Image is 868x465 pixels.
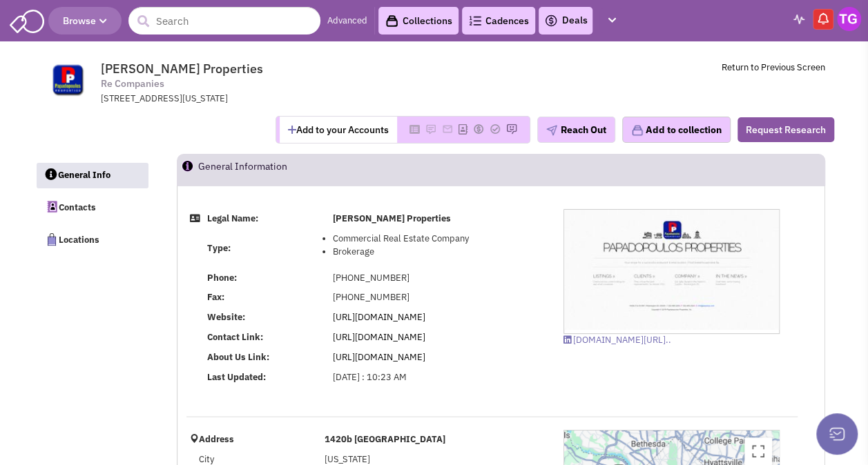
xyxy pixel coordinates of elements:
[37,163,148,189] a: General Info
[329,268,546,288] td: [PHONE_NUMBER]
[329,288,546,308] td: [PHONE_NUMBER]
[333,246,542,259] li: Brokerage
[546,125,557,136] img: plane.png
[506,123,517,135] img: Please add to your accounts
[564,210,779,330] img: Papadopoulos Properties
[207,311,245,323] b: Website:
[44,62,92,97] img: www.papadop.com
[101,61,263,77] span: [PERSON_NAME] Properties
[563,334,671,346] a: [DOMAIN_NAME][URL]..
[207,272,237,284] b: Phone:
[385,14,398,28] img: icon-collection-lavender-black.svg
[63,14,107,27] span: Browse
[442,123,453,135] img: Please add to your accounts
[198,155,287,185] h2: General Information
[333,331,425,343] a: [URL][DOMAIN_NAME]
[737,117,834,142] button: Request Research
[490,123,501,135] img: Please add to your accounts
[837,7,861,31] img: Tim Garber
[631,124,644,137] img: icon-collection-lavender.png
[537,117,615,143] button: Reach Out
[207,351,269,363] b: About Us Link:
[333,351,425,363] a: [URL][DOMAIN_NAME]
[469,16,481,26] img: Cadences_logo.png
[473,123,484,135] img: Please add to your accounts
[744,437,772,465] button: Toggle fullscreen view
[544,12,558,29] img: icon-deals.svg
[207,242,231,254] b: Type:
[48,7,122,34] button: Browse
[101,92,461,106] div: [STREET_ADDRESS][US_STATE]
[544,12,587,29] a: Deals
[10,7,44,33] img: SmartAdmin
[128,7,320,34] input: Search
[425,123,436,135] img: Please add to your accounts
[622,117,731,143] button: Add to collection
[462,7,535,34] a: Cadences
[199,433,234,445] b: Address
[378,7,459,34] a: Collections
[36,224,148,253] a: Locations
[207,212,258,224] b: Legal Name:
[333,311,425,323] a: [URL][DOMAIN_NAME]
[101,77,164,91] span: Re Companies
[36,192,148,221] a: Contacts
[333,212,451,224] b: [PERSON_NAME] Properties
[207,291,224,303] b: Fax:
[325,433,445,445] b: 1420b [GEOGRAPHIC_DATA]
[280,117,397,143] button: Add to your Accounts
[329,368,546,388] td: [DATE] : 10:23 AM
[327,14,367,28] a: Advanced
[207,331,263,343] b: Contact Link:
[207,371,266,383] b: Last Updated:
[573,334,671,346] span: [DOMAIN_NAME][URL]..
[333,232,542,246] li: Commercial Real Estate Company
[722,61,825,73] a: Return to Previous Screen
